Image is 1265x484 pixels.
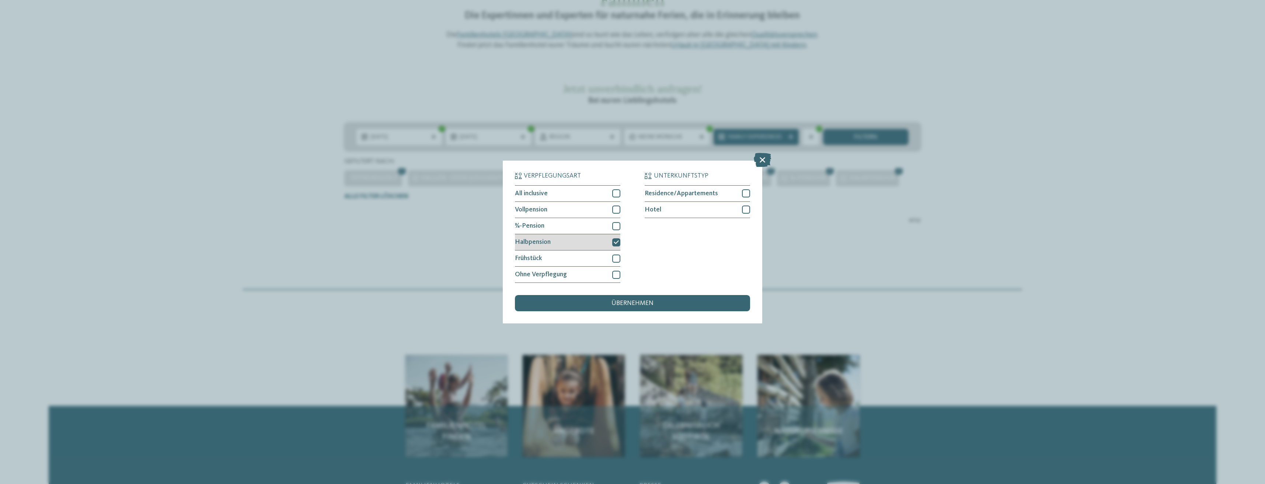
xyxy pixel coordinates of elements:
span: Ohne Verpflegung [515,271,567,278]
span: Frühstück [515,255,542,262]
span: Verpflegungsart [524,173,581,179]
span: Unterkunftstyp [654,173,708,179]
span: All inclusive [515,190,548,197]
span: Hotel [645,207,661,213]
span: übernehmen [611,300,654,307]
span: Halbpension [515,239,551,246]
span: Vollpension [515,207,547,213]
span: ¾-Pension [515,223,544,229]
span: Residence/Appartements [645,190,718,197]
